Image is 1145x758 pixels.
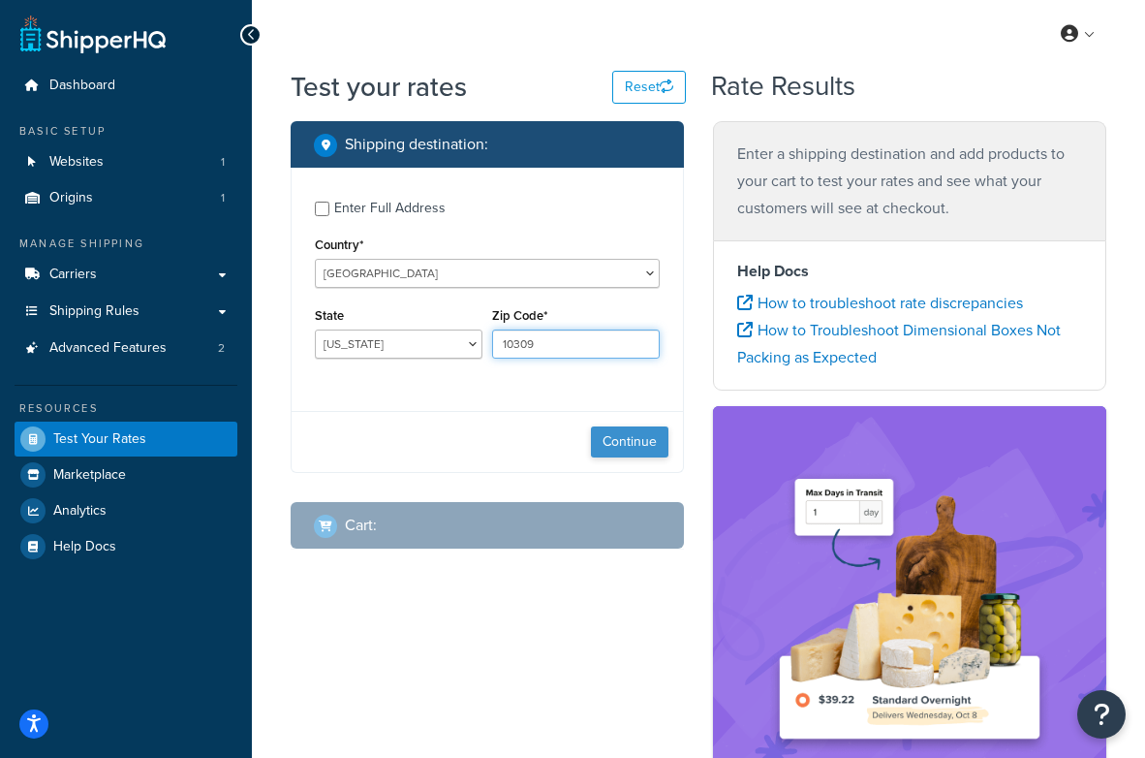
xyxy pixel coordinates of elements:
li: Advanced Features [15,331,237,366]
div: Enter Full Address [334,195,446,222]
span: Test Your Rates [53,431,146,448]
h1: Test your rates [291,68,467,106]
h4: Help Docs [737,260,1082,283]
a: Origins1 [15,180,237,216]
li: Websites [15,144,237,180]
button: Open Resource Center [1077,690,1126,739]
span: Carriers [49,267,97,283]
button: Reset [612,71,686,104]
span: Analytics [53,503,107,520]
span: Origins [49,190,93,206]
label: State [315,308,344,323]
div: Manage Shipping [15,236,237,252]
div: Resources [15,400,237,417]
a: How to troubleshoot rate discrepancies [737,292,1023,314]
span: Help Docs [53,539,116,555]
span: Dashboard [49,78,115,94]
a: Help Docs [15,529,237,564]
div: Basic Setup [15,123,237,140]
span: Advanced Features [49,340,167,357]
span: 2 [218,340,225,357]
h2: Shipping destination : [345,136,488,153]
span: Websites [49,154,104,171]
label: Country* [315,237,363,252]
a: Marketplace [15,458,237,492]
span: 1 [221,190,225,206]
a: Shipping Rules [15,294,237,330]
a: Advanced Features2 [15,331,237,366]
li: Origins [15,180,237,216]
span: 1 [221,154,225,171]
a: Test Your Rates [15,422,237,457]
h2: Rate Results [711,72,855,102]
button: Continue [591,426,668,458]
a: Websites1 [15,144,237,180]
input: Enter Full Address [315,202,329,216]
span: Shipping Rules [49,303,139,320]
span: Marketplace [53,467,126,484]
p: Enter a shipping destination and add products to your cart to test your rates and see what your c... [737,141,1082,222]
a: Carriers [15,257,237,293]
h2: Cart : [345,517,377,534]
label: Zip Code* [492,308,547,323]
a: Dashboard [15,68,237,104]
a: Analytics [15,493,237,528]
a: How to Troubleshoot Dimensional Boxes Not Packing as Expected [737,319,1061,368]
